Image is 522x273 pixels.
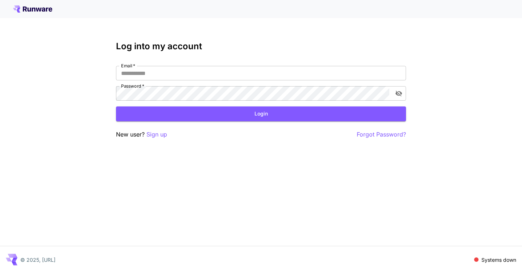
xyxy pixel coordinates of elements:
[146,130,167,139] button: Sign up
[121,83,144,89] label: Password
[121,63,135,69] label: Email
[116,106,406,121] button: Login
[481,256,516,264] p: Systems down
[357,130,406,139] button: Forgot Password?
[116,130,167,139] p: New user?
[392,87,405,100] button: toggle password visibility
[116,41,406,51] h3: Log into my account
[20,256,55,264] p: © 2025, [URL]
